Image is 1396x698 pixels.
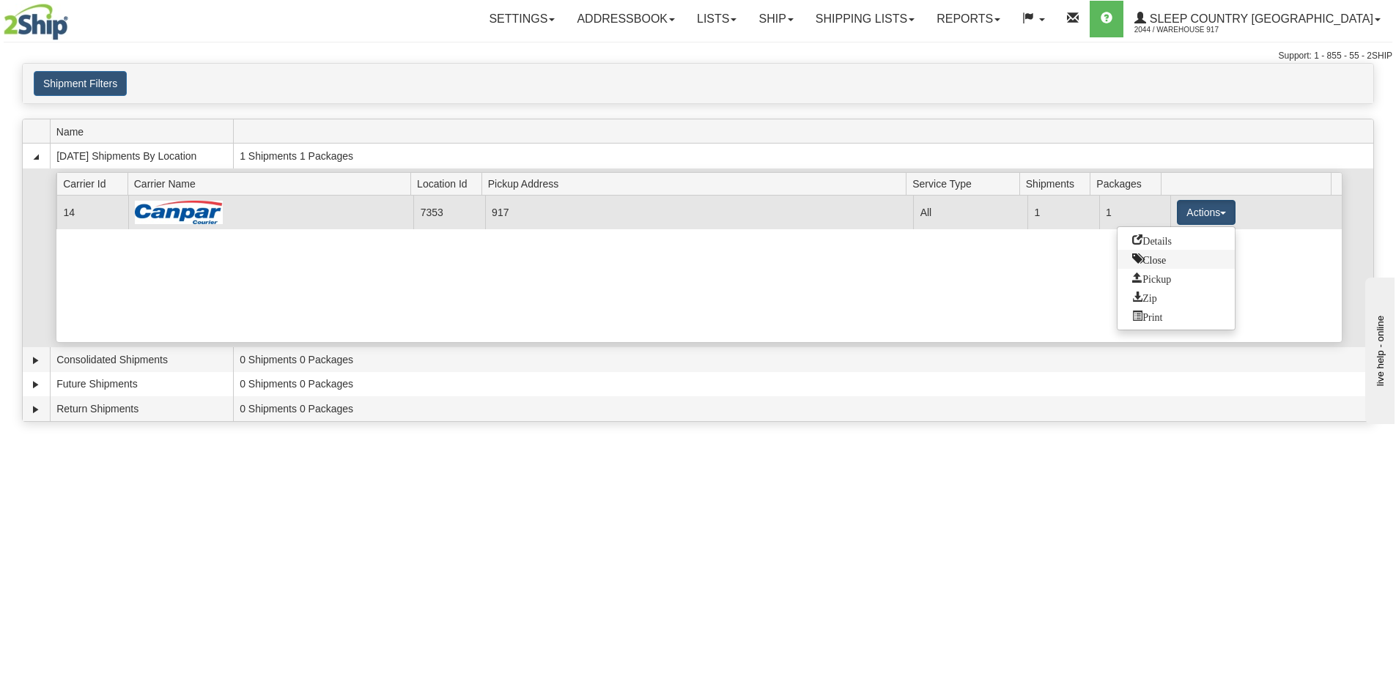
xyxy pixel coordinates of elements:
[1118,288,1235,307] a: Zip and Download All Shipping Documents
[233,396,1373,421] td: 0 Shipments 0 Packages
[1134,23,1244,37] span: 2044 / Warehouse 917
[417,172,481,195] span: Location Id
[50,144,233,168] td: [DATE] Shipments By Location
[29,353,43,368] a: Expand
[1118,269,1235,288] a: Request a carrier pickup
[1146,12,1373,25] span: Sleep Country [GEOGRAPHIC_DATA]
[1096,172,1161,195] span: Packages
[50,372,233,397] td: Future Shipments
[686,1,747,37] a: Lists
[1099,196,1170,229] td: 1
[413,196,484,229] td: 7353
[1118,307,1235,326] a: Print or Download All Shipping Documents in one file
[4,50,1392,62] div: Support: 1 - 855 - 55 - 2SHIP
[233,347,1373,372] td: 0 Shipments 0 Packages
[1132,292,1156,302] span: Zip
[485,196,914,229] td: 917
[29,377,43,392] a: Expand
[912,172,1019,195] span: Service Type
[1118,250,1235,269] a: Close this group
[29,149,43,164] a: Collapse
[11,12,136,23] div: live help - online
[913,196,1027,229] td: All
[488,172,906,195] span: Pickup Address
[1132,234,1172,245] span: Details
[1362,274,1395,423] iframe: chat widget
[747,1,804,37] a: Ship
[1132,253,1166,264] span: Close
[56,196,128,229] td: 14
[63,172,128,195] span: Carrier Id
[135,201,223,224] img: Canpar
[1132,311,1162,321] span: Print
[1118,231,1235,250] a: Go to Details view
[566,1,686,37] a: Addressbook
[50,347,233,372] td: Consolidated Shipments
[50,396,233,421] td: Return Shipments
[56,120,233,143] span: Name
[805,1,926,37] a: Shipping lists
[34,71,127,96] button: Shipment Filters
[1027,196,1098,229] td: 1
[134,172,411,195] span: Carrier Name
[29,402,43,417] a: Expand
[1026,172,1090,195] span: Shipments
[233,144,1373,168] td: 1 Shipments 1 Packages
[1132,272,1171,283] span: Pickup
[926,1,1011,37] a: Reports
[1177,200,1236,225] button: Actions
[4,4,68,40] img: logo2044.jpg
[478,1,566,37] a: Settings
[1123,1,1392,37] a: Sleep Country [GEOGRAPHIC_DATA] 2044 / Warehouse 917
[233,372,1373,397] td: 0 Shipments 0 Packages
